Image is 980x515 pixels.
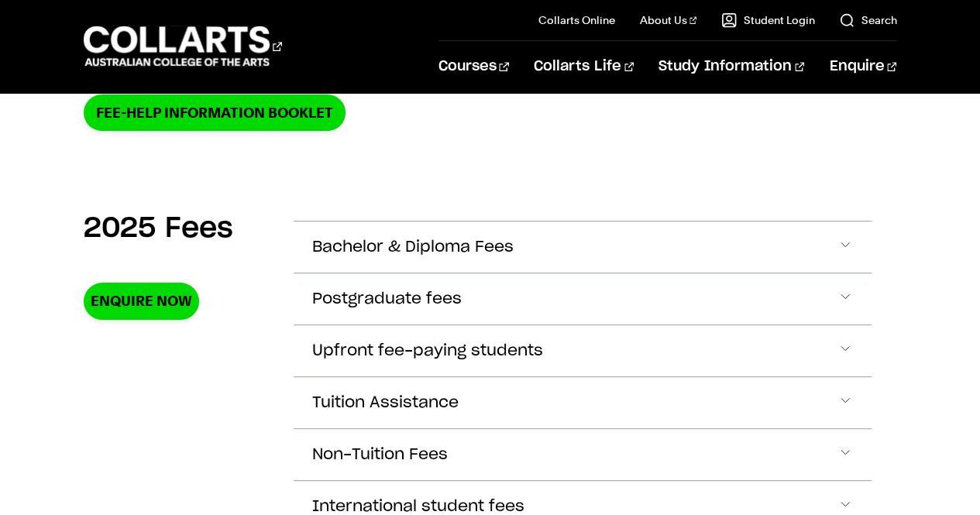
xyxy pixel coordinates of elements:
[312,394,459,412] span: Tuition Assistance
[829,41,896,92] a: Enquire
[84,211,233,245] h2: 2025 Fees
[640,12,697,28] a: About Us
[294,325,872,376] button: Upfront fee-paying students
[438,41,509,92] a: Courses
[534,41,634,92] a: Collarts Life
[721,12,814,28] a: Student Login
[84,283,199,319] a: Enquire Now
[312,342,543,360] span: Upfront fee-paying students
[312,290,462,308] span: Postgraduate fees
[312,239,514,256] span: Bachelor & Diploma Fees
[84,94,346,131] a: FEE-HELP information booklet
[312,446,448,464] span: Non-Tuition Fees
[658,41,804,92] a: Study Information
[538,12,615,28] a: Collarts Online
[294,221,872,273] button: Bachelor & Diploma Fees
[294,377,872,428] button: Tuition Assistance
[84,24,282,68] div: Go to homepage
[294,273,872,324] button: Postgraduate fees
[294,429,872,480] button: Non-Tuition Fees
[839,12,896,28] a: Search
